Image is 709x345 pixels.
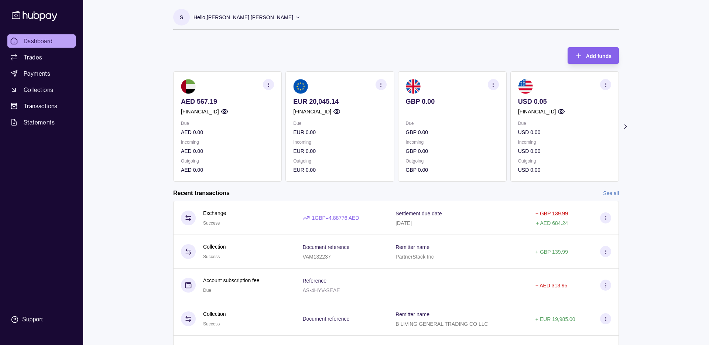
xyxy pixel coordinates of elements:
[293,119,386,127] p: Due
[302,254,330,260] p: VAM132237
[406,98,499,106] p: GBP 0.00
[586,53,612,59] span: Add funds
[518,166,611,174] p: USD 0.00
[535,283,568,288] p: − AED 313.95
[203,254,220,259] span: Success
[180,13,183,21] p: S
[518,128,611,136] p: USD 0.00
[395,254,434,260] p: PartnerStack Inc
[24,102,58,110] span: Transactions
[293,157,386,165] p: Outgoing
[302,316,349,322] p: Document reference
[203,310,226,318] p: Collection
[395,321,488,327] p: B LIVING GENERAL TRADING CO LLC
[395,311,429,317] p: Remitter name
[181,98,274,106] p: AED 567.19
[518,98,611,106] p: USD 0.05
[395,220,412,226] p: [DATE]
[24,53,42,62] span: Trades
[406,166,499,174] p: GBP 0.00
[24,118,55,127] span: Statements
[293,98,386,106] p: EUR 20,045.14
[406,119,499,127] p: Due
[203,288,211,293] span: Due
[203,221,220,226] span: Success
[22,315,43,324] div: Support
[293,138,386,146] p: Incoming
[181,138,274,146] p: Incoming
[406,157,499,165] p: Outgoing
[535,249,568,255] p: + GBP 139.99
[24,69,50,78] span: Payments
[7,312,76,327] a: Support
[603,189,619,197] a: See all
[181,107,219,116] p: [FINANCIAL_ID]
[518,147,611,155] p: USD 0.00
[535,316,575,322] p: + EUR 19,985.00
[518,107,556,116] p: [FINANCIAL_ID]
[518,79,533,94] img: us
[293,128,386,136] p: EUR 0.00
[568,47,619,64] button: Add funds
[302,278,326,284] p: Reference
[406,138,499,146] p: Incoming
[193,13,293,21] p: Hello, [PERSON_NAME] [PERSON_NAME]
[293,166,386,174] p: EUR 0.00
[395,244,429,250] p: Remitter name
[535,211,568,216] p: − GBP 139.99
[203,243,226,251] p: Collection
[181,119,274,127] p: Due
[293,107,331,116] p: [FINANCIAL_ID]
[181,166,274,174] p: AED 0.00
[406,79,421,94] img: gb
[406,147,499,155] p: GBP 0.00
[7,99,76,113] a: Transactions
[173,189,230,197] h2: Recent transactions
[181,147,274,155] p: AED 0.00
[518,119,611,127] p: Due
[203,209,226,217] p: Exchange
[181,128,274,136] p: AED 0.00
[24,85,53,94] span: Collections
[293,79,308,94] img: eu
[7,34,76,48] a: Dashboard
[518,138,611,146] p: Incoming
[203,276,260,284] p: Account subscription fee
[7,67,76,80] a: Payments
[518,157,611,165] p: Outgoing
[406,128,499,136] p: GBP 0.00
[181,157,274,165] p: Outgoing
[203,321,220,327] span: Success
[395,211,442,216] p: Settlement due date
[312,214,359,222] p: 1 GBP = 4.88776 AED
[302,287,340,293] p: AS-4HYV-SEAE
[24,37,53,45] span: Dashboard
[7,116,76,129] a: Statements
[293,147,386,155] p: EUR 0.00
[302,244,349,250] p: Document reference
[181,79,196,94] img: ae
[536,220,568,226] p: + AED 684.24
[7,83,76,96] a: Collections
[7,51,76,64] a: Trades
